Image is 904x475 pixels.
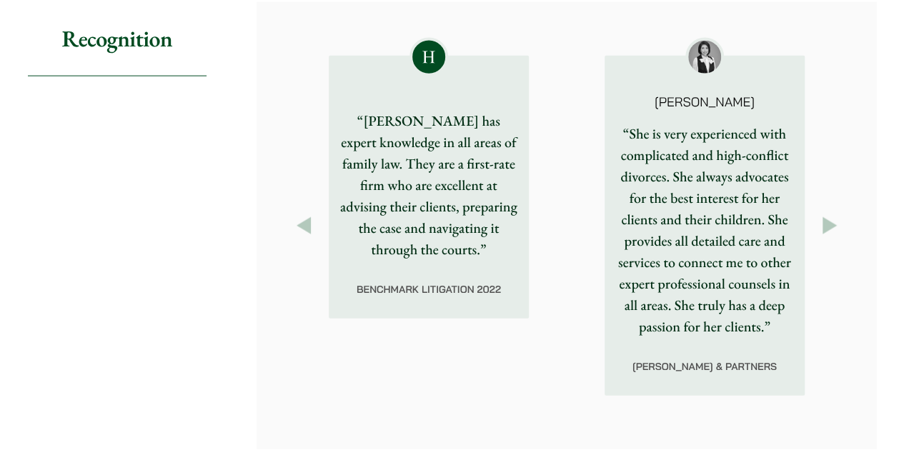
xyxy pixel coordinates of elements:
div: Benchmark Litigation 2022 [329,260,529,319]
h2: Recognition [28,2,207,76]
button: Next [817,213,843,239]
button: Previous [291,213,317,239]
p: “[PERSON_NAME] has expert knowledge in all areas of family law. They are a first-rate firm who ar... [340,110,517,260]
p: [PERSON_NAME] [627,96,782,109]
div: [PERSON_NAME] & Partners [605,337,805,396]
p: “She is very experienced with complicated and high-conflict divorces. She always advocates for th... [616,123,793,337]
